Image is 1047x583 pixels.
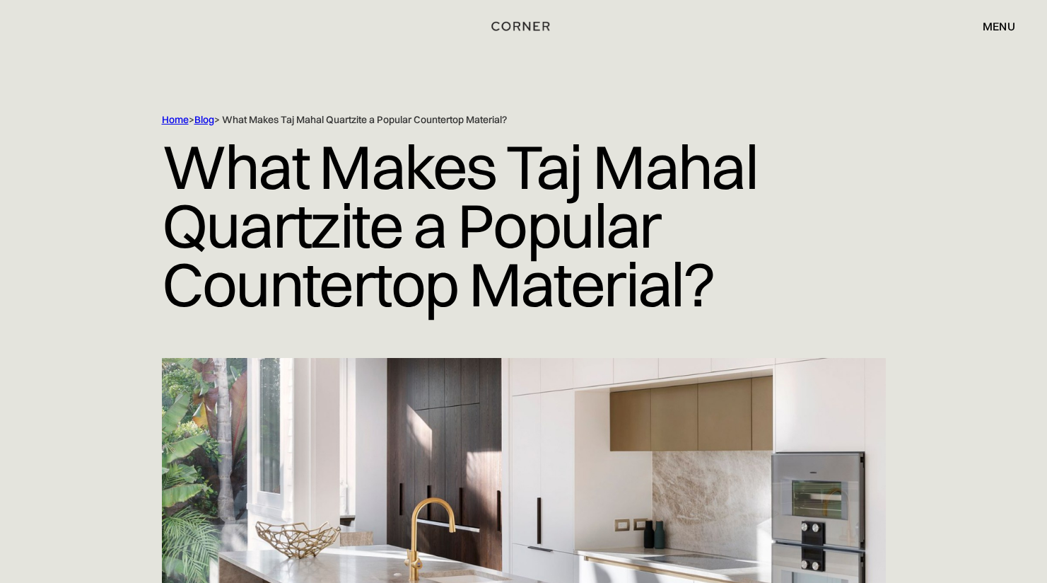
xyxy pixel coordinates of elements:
[480,17,568,35] a: home
[162,113,826,127] div: > > What Makes Taj Mahal Quartzite a Popular Countertop Material?
[162,127,886,324] h1: What Makes Taj Mahal Quartzite a Popular Countertop Material?
[162,113,189,126] a: Home
[194,113,214,126] a: Blog
[983,21,1015,32] div: menu
[969,14,1015,38] div: menu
